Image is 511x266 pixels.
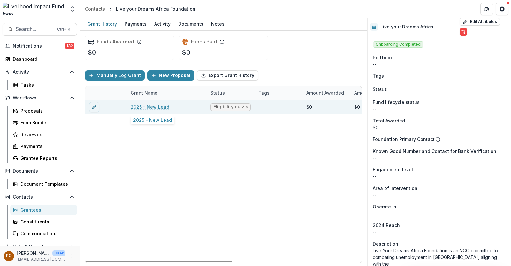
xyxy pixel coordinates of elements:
[302,86,350,100] div: Amount Awarded
[68,3,77,15] button: Open entity switcher
[255,86,302,100] div: Tags
[13,244,67,249] span: Data & Reporting
[20,119,72,126] div: Form Builder
[10,216,77,227] a: Constituents
[3,241,77,252] button: Open Data & Reporting
[373,166,413,173] span: Engagement level
[20,207,72,213] div: Grantees
[373,154,506,161] p: --
[152,18,173,30] a: Activity
[10,205,77,215] a: Grantees
[20,107,72,114] div: Proposals
[13,95,67,101] span: Workflows
[10,117,77,128] a: Form Builder
[3,54,77,64] a: Dashboard
[373,185,417,192] span: Area of intervention
[373,203,396,210] span: Operate in
[373,210,506,217] p: --
[3,192,77,202] button: Open Contacts
[20,131,72,138] div: Reviewers
[496,3,508,15] button: Get Help
[20,155,72,161] div: Grantee Reports
[191,39,217,45] h2: Funds Paid
[207,86,255,100] div: Status
[176,18,206,30] a: Documents
[10,141,77,152] a: Payments
[209,19,227,28] div: Notes
[350,86,398,100] div: Amount Paid
[197,70,258,81] button: Export Grant History
[13,43,65,49] span: Notifications
[10,228,77,239] a: Communications
[17,250,50,256] p: [PERSON_NAME]
[10,106,77,116] a: Proposals
[354,90,382,96] p: Amount Paid
[209,18,227,30] a: Notes
[373,173,506,180] p: --
[373,229,506,235] p: --
[460,28,467,36] button: Delete
[3,93,77,103] button: Open Workflows
[68,252,76,260] button: More
[3,41,77,51] button: Notifications132
[354,104,360,110] div: $0
[13,168,67,174] span: Documents
[97,39,134,45] h2: Funds Awarded
[122,19,149,28] div: Payments
[20,181,72,187] div: Document Templates
[207,90,229,96] div: Status
[373,99,420,106] span: Fund lifecycle status
[373,54,392,61] span: Portfolio
[152,19,173,28] div: Activity
[82,4,198,13] nav: breadcrumb
[85,5,105,12] div: Contacts
[373,106,506,112] p: --
[480,3,493,15] button: Partners
[89,102,99,112] button: edit
[373,240,398,247] span: Description
[16,26,53,32] span: Search...
[306,104,312,110] div: $0
[127,90,161,96] div: Grant Name
[373,148,496,154] span: Known Good Number and Contact for Bank Verification
[6,254,12,258] div: Peige Omondi
[13,69,67,75] span: Activity
[20,230,72,237] div: Communications
[127,86,207,100] div: Grant Name
[10,80,77,90] a: Tasks
[373,117,405,124] span: Total Awarded
[213,104,248,110] span: Eligibility quiz submitted
[460,18,500,26] button: Edit Attributes
[373,136,435,143] p: Foundation Primary Contact
[373,86,387,92] span: Status
[302,90,348,96] div: Amount Awarded
[373,192,506,198] p: --
[3,3,65,15] img: Livelihood Impact Fund logo
[85,18,119,30] a: Grant History
[3,166,77,176] button: Open Documents
[182,48,190,57] p: $0
[373,41,423,48] span: Onboarding Completed
[20,82,72,88] div: Tasks
[3,67,77,77] button: Open Activity
[10,129,77,140] a: Reviewers
[13,56,72,62] div: Dashboard
[147,70,194,81] button: New Proposal
[20,218,72,225] div: Constituents
[13,194,67,200] span: Contacts
[373,124,506,131] div: $0
[52,250,65,256] p: User
[380,24,457,30] h2: Live your Dreams Africa Foundation
[373,61,506,67] p: --
[255,90,273,96] div: Tags
[176,19,206,28] div: Documents
[373,73,384,79] span: Tags
[85,19,119,28] div: Grant History
[131,104,169,110] a: 2025 - New Lead
[85,70,145,81] button: Manually Log Grant
[3,23,77,36] button: Search...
